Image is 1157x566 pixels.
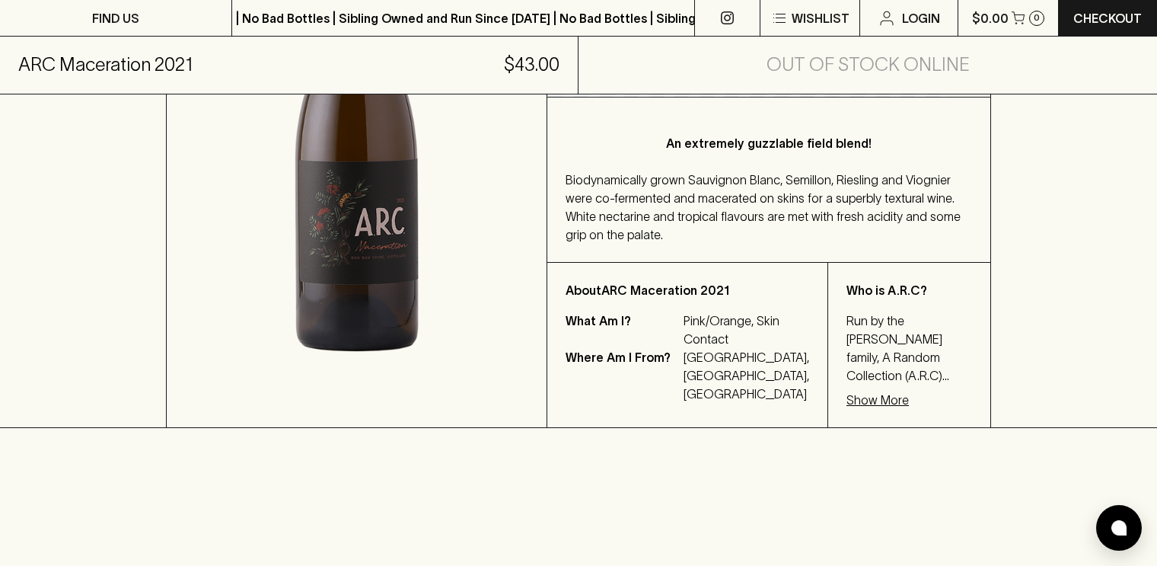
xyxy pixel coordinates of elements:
[18,53,193,77] h5: ARC Maceration 2021
[504,53,559,77] h5: $43.00
[972,9,1009,27] p: $0.00
[566,348,680,403] p: Where Am I From?
[846,283,927,297] b: Who is A.R.C?
[566,281,809,299] p: About ARC Maceration 2021
[846,391,909,409] p: Show More
[566,312,680,348] p: What Am I?
[792,9,849,27] p: Wishlist
[684,312,809,348] p: Pink/Orange, Skin Contact
[1111,520,1127,536] img: bubble-icon
[1034,14,1040,22] p: 0
[1073,9,1142,27] p: Checkout
[767,53,970,77] h5: Out of Stock Online
[846,312,972,385] p: Run by the [PERSON_NAME] family, A Random Collection (A.R.C) turned idle dreams while working in ...
[902,9,940,27] p: Login
[596,134,942,152] p: An extremely guzzlable field blend!
[684,348,809,403] p: [GEOGRAPHIC_DATA], [GEOGRAPHIC_DATA], [GEOGRAPHIC_DATA]
[92,9,139,27] p: FIND US
[566,173,961,241] span: Biodynamically grown Sauvignon Blanc, Semillon, Riesling and Viognier were co-fermented and macer...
